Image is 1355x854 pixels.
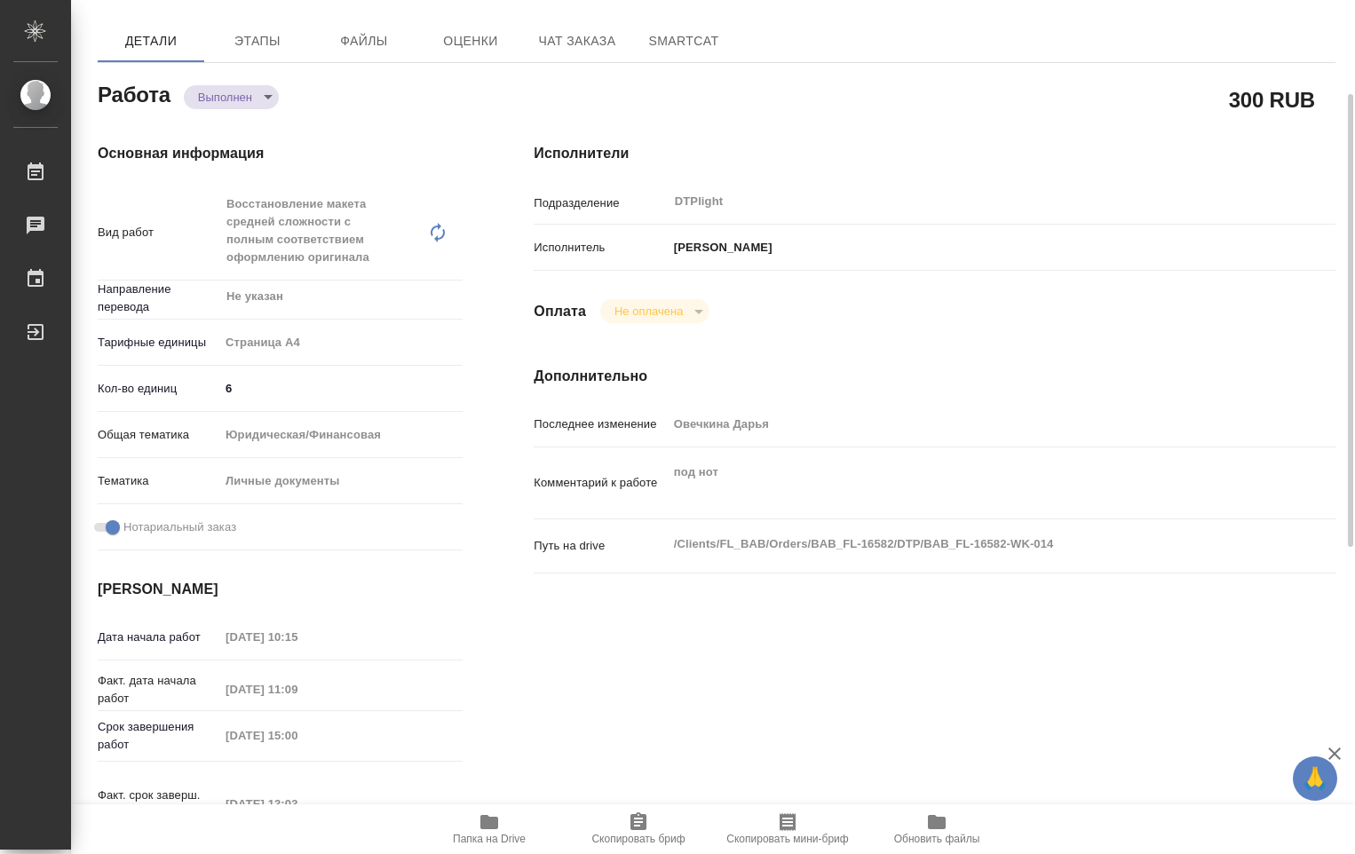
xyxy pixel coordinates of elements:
textarea: под нот [668,457,1269,505]
span: Скопировать мини-бриф [726,833,848,845]
div: Личные документы [219,466,463,496]
p: [PERSON_NAME] [668,239,773,257]
button: Папка на Drive [415,804,564,854]
p: Направление перевода [98,281,219,316]
button: Не оплачена [609,304,688,319]
p: Тематика [98,472,219,490]
button: Обновить файлы [862,804,1011,854]
h4: Оплата [534,301,586,322]
input: Пустое поле [219,676,375,702]
textarea: /Clients/FL_BAB/Orders/BAB_FL-16582/DTP/BAB_FL-16582-WK-014 [668,529,1269,559]
p: Последнее изменение [534,415,667,433]
input: Пустое поле [219,624,375,650]
h4: [PERSON_NAME] [98,579,463,600]
span: Детали [108,30,194,52]
p: Исполнитель [534,239,667,257]
span: Чат заказа [535,30,620,52]
button: Скопировать мини-бриф [713,804,862,854]
span: Обновить файлы [894,833,980,845]
h4: Исполнители [534,143,1335,164]
span: Скопировать бриф [591,833,685,845]
p: Комментарий к работе [534,474,667,492]
p: Общая тематика [98,426,219,444]
p: Подразделение [534,194,667,212]
span: Оценки [428,30,513,52]
input: Пустое поле [219,723,375,748]
h4: Основная информация [98,143,463,164]
input: Пустое поле [668,411,1269,437]
span: Нотариальный заказ [123,518,236,536]
span: Папка на Drive [453,833,526,845]
div: Юридическая/Финансовая [219,420,463,450]
h2: 300 RUB [1229,84,1315,115]
span: SmartCat [641,30,726,52]
button: 🙏 [1293,756,1337,801]
span: 🙏 [1300,760,1330,797]
button: Скопировать бриф [564,804,713,854]
span: Файлы [321,30,407,52]
p: Путь на drive [534,537,667,555]
p: Факт. срок заверш. работ [98,787,219,822]
span: Этапы [215,30,300,52]
div: Выполнен [184,85,279,109]
p: Факт. дата начала работ [98,672,219,708]
input: ✎ Введи что-нибудь [219,376,463,401]
p: Вид работ [98,224,219,241]
div: Выполнен [600,299,709,323]
p: Срок завершения работ [98,718,219,754]
p: Дата начала работ [98,629,219,646]
input: Пустое поле [219,791,375,817]
p: Тарифные единицы [98,334,219,352]
h4: Дополнительно [534,366,1335,387]
button: Выполнен [193,90,258,105]
div: Страница А4 [219,328,463,358]
h2: Работа [98,77,170,109]
p: Кол-во единиц [98,380,219,398]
